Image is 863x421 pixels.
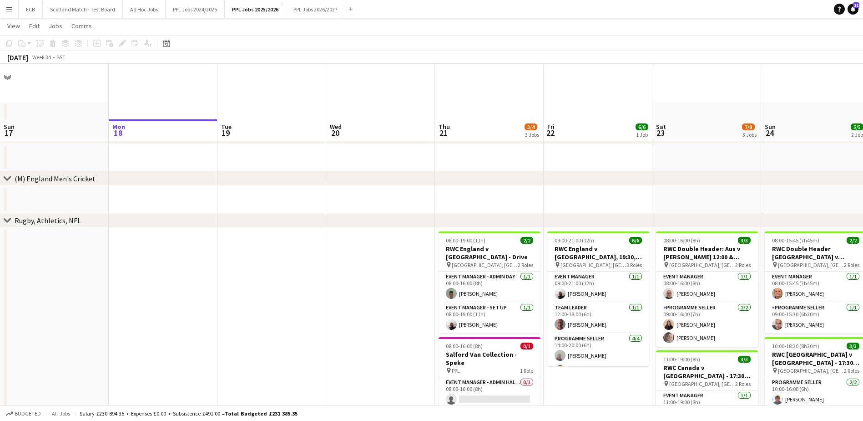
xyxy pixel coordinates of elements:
span: 21 [437,128,450,138]
div: 3 Jobs [742,131,757,138]
app-job-card: 08:00-16:00 (8h)3/3RWC Double Header: Aus v [PERSON_NAME] 12:00 & [PERSON_NAME] v Wal 14:45 - [GE... [656,231,758,347]
app-card-role: Event Manager1/108:00-16:00 (8h)[PERSON_NAME] [656,272,758,303]
span: 6/6 [636,123,648,130]
span: 17 [2,128,15,138]
span: PPL [452,367,460,374]
a: Edit [25,20,43,32]
span: 10:00-18:30 (8h30m) [772,343,819,349]
a: 11 [848,4,858,15]
app-job-card: 08:00-16:00 (8h)0/1Salford Van Collection - Speke PPL1 RoleEvent Manager - Admin Half Day0/108:00... [439,337,540,408]
span: 2/2 [520,237,533,244]
span: 1 Role [520,367,533,374]
div: [DATE] [7,53,28,62]
div: Rugby, Athletics, NFL [15,216,81,225]
app-card-role: Event Manager - Admin Day1/108:00-16:00 (8h)[PERSON_NAME] [439,272,540,303]
span: [GEOGRAPHIC_DATA], [GEOGRAPHIC_DATA] [669,380,735,387]
div: BST [56,54,66,61]
span: 3/3 [738,356,751,363]
span: 23 [655,128,666,138]
span: Total Budgeted £231 385.35 [225,410,298,417]
h3: RWC Canada v [GEOGRAPHIC_DATA] - 17:30, [GEOGRAPHIC_DATA] [656,364,758,380]
span: Tue [221,123,232,131]
span: Sat [656,123,666,131]
app-card-role: Team Leader1/112:00-18:00 (6h)[PERSON_NAME] [547,303,649,334]
span: All jobs [50,410,72,417]
app-card-role: Event Manager1/109:00-21:00 (12h)[PERSON_NAME] [547,272,649,303]
a: View [4,20,24,32]
span: Mon [112,123,125,131]
span: 2 Roles [518,262,533,268]
span: Edit [29,22,40,30]
app-card-role: Event Manager - Set up1/108:00-19:00 (11h)[PERSON_NAME] [439,303,540,334]
span: Comms [71,22,92,30]
span: [GEOGRAPHIC_DATA], [GEOGRAPHIC_DATA] [669,262,735,268]
span: 3/4 [525,123,537,130]
span: 0/1 [520,343,533,349]
div: 3 Jobs [525,131,539,138]
span: [GEOGRAPHIC_DATA], [GEOGRAPHIC_DATA] [560,262,626,268]
button: PPL Jobs 2026/2027 [286,0,345,18]
span: Week 34 [30,54,53,61]
button: Budgeted [5,409,42,419]
button: Ad Hoc Jobs [123,0,166,18]
button: PPL Jobs 2025/2026 [225,0,286,18]
span: 24 [763,128,776,138]
app-card-role: Programme Seller4/414:00-20:00 (6h)[PERSON_NAME][PERSON_NAME] [547,334,649,404]
span: Thu [439,123,450,131]
span: Fri [547,123,555,131]
span: 2 Roles [735,262,751,268]
span: 2 Roles [735,380,751,387]
a: Comms [68,20,96,32]
h3: Salford Van Collection - Speke [439,350,540,367]
span: Wed [330,123,342,131]
span: 20 [328,128,342,138]
span: Sun [765,123,776,131]
span: 2 Roles [844,367,859,374]
span: Sun [4,123,15,131]
span: 3/3 [738,237,751,244]
button: Scotland Match - Test Board [43,0,123,18]
span: 2/2 [847,237,859,244]
h3: RWC England v [GEOGRAPHIC_DATA], 19:30, [GEOGRAPHIC_DATA] [547,245,649,261]
span: [GEOGRAPHIC_DATA], [GEOGRAPHIC_DATA] [452,262,518,268]
button: PPL Jobs 2024/2025 [166,0,225,18]
span: 08:00-19:00 (11h) [446,237,485,244]
span: 11:00-19:00 (8h) [663,356,700,363]
app-card-role: Event Manager - Admin Half Day0/108:00-16:00 (8h) [439,377,540,408]
span: 08:00-15:45 (7h45m) [772,237,819,244]
span: 2 Roles [844,262,859,268]
span: 11 [853,2,859,8]
span: [GEOGRAPHIC_DATA], [GEOGRAPHIC_DATA] [778,262,844,268]
button: ECB [19,0,43,18]
app-card-role: Programme Seller2/209:00-16:00 (7h)[PERSON_NAME][PERSON_NAME] [656,303,758,347]
div: 1 Job [636,131,648,138]
span: View [7,22,20,30]
app-job-card: 08:00-19:00 (11h)2/2RWC England v [GEOGRAPHIC_DATA] - Drive [GEOGRAPHIC_DATA], [GEOGRAPHIC_DATA]2... [439,231,540,334]
span: 7/8 [742,123,755,130]
app-job-card: 09:00-21:00 (12h)6/6RWC England v [GEOGRAPHIC_DATA], 19:30, [GEOGRAPHIC_DATA] [GEOGRAPHIC_DATA], ... [547,231,649,366]
span: 3 Roles [626,262,642,268]
span: [GEOGRAPHIC_DATA], [GEOGRAPHIC_DATA] [778,367,844,374]
span: 08:00-16:00 (8h) [446,343,483,349]
h3: RWC Double Header: Aus v [PERSON_NAME] 12:00 & [PERSON_NAME] v Wal 14:45 - [GEOGRAPHIC_DATA], [GE... [656,245,758,261]
a: Jobs [45,20,66,32]
span: 6/6 [629,237,642,244]
span: Budgeted [15,411,41,417]
span: 08:00-16:00 (8h) [663,237,700,244]
div: Salary £230 894.35 + Expenses £0.00 + Subsistence £491.00 = [80,410,298,417]
span: Jobs [49,22,62,30]
span: 18 [111,128,125,138]
span: 22 [546,128,555,138]
h3: RWC England v [GEOGRAPHIC_DATA] - Drive [439,245,540,261]
span: 19 [220,128,232,138]
div: (M) England Men's Cricket [15,174,96,183]
span: 3/3 [847,343,859,349]
span: 09:00-21:00 (12h) [555,237,594,244]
